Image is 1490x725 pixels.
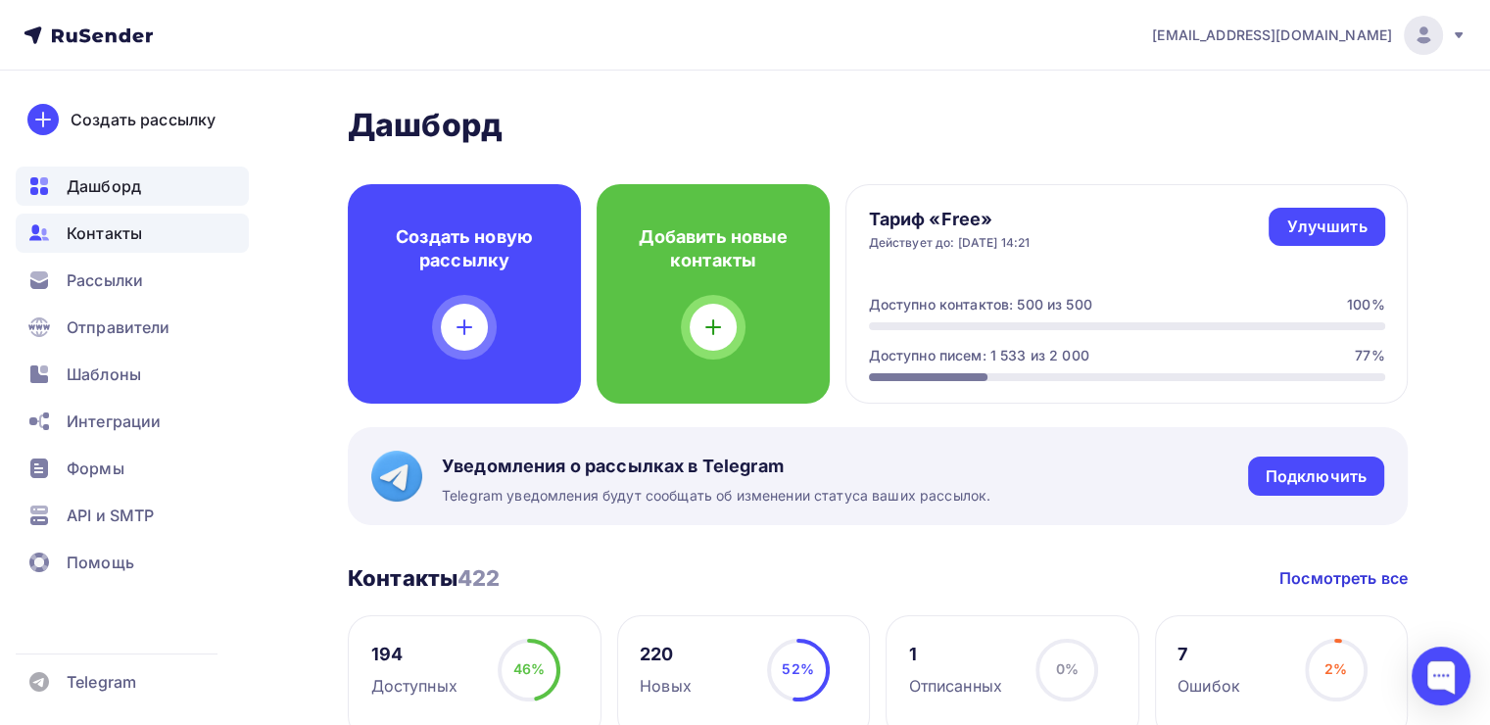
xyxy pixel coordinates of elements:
[1347,295,1385,314] div: 100%
[16,214,249,253] a: Контакты
[16,308,249,347] a: Отправители
[869,235,1031,251] div: Действует до: [DATE] 14:21
[1279,566,1408,590] a: Посмотреть все
[1286,216,1367,238] div: Улучшить
[16,449,249,488] a: Формы
[782,660,813,677] span: 52%
[442,455,990,478] span: Уведомления о рассылках в Telegram
[1178,643,1240,666] div: 7
[67,315,170,339] span: Отправители
[348,564,501,592] h3: Контакты
[67,457,124,480] span: Формы
[1152,25,1392,45] span: [EMAIL_ADDRESS][DOMAIN_NAME]
[628,225,798,272] h4: Добавить новые контакты
[16,261,249,300] a: Рассылки
[1178,674,1240,698] div: Ошибок
[442,486,990,506] span: Telegram уведомления будут сообщать об изменении статуса ваших рассылок.
[67,362,141,386] span: Шаблоны
[379,225,550,272] h4: Создать новую рассылку
[16,167,249,206] a: Дашборд
[869,208,1031,231] h4: Тариф «Free»
[1152,16,1466,55] a: [EMAIL_ADDRESS][DOMAIN_NAME]
[1055,660,1078,677] span: 0%
[909,674,1002,698] div: Отписанных
[67,221,142,245] span: Контакты
[67,670,136,694] span: Telegram
[371,643,457,666] div: 194
[1355,346,1384,365] div: 77%
[67,504,154,527] span: API и SMTP
[71,108,216,131] div: Создать рассылку
[67,551,134,574] span: Помощь
[67,410,161,433] span: Интеграции
[1266,465,1367,488] div: Подключить
[1324,660,1347,677] span: 2%
[371,674,457,698] div: Доступных
[348,106,1408,145] h2: Дашборд
[67,174,141,198] span: Дашборд
[869,346,1089,365] div: Доступно писем: 1 533 из 2 000
[513,660,545,677] span: 46%
[909,643,1002,666] div: 1
[457,565,500,591] span: 422
[640,643,692,666] div: 220
[67,268,143,292] span: Рассылки
[869,295,1092,314] div: Доступно контактов: 500 из 500
[640,674,692,698] div: Новых
[16,355,249,394] a: Шаблоны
